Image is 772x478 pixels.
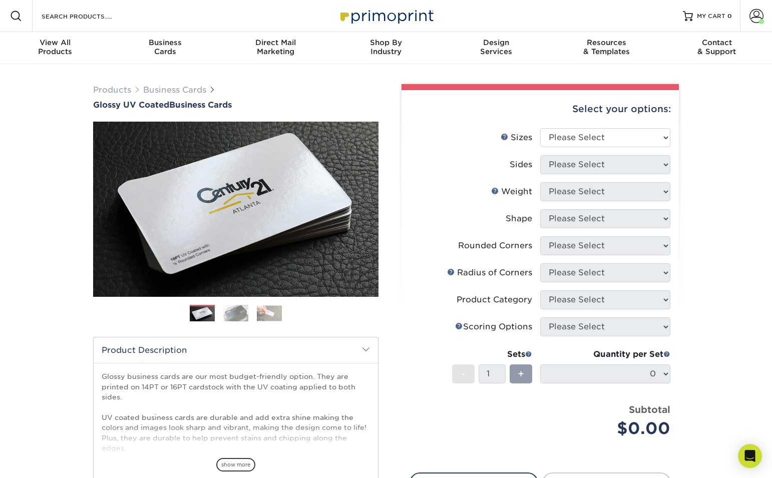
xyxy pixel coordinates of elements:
a: Contact& Support [662,32,772,64]
span: Contact [662,38,772,47]
a: BusinessCards [110,32,220,64]
img: Business Cards 01 [190,301,215,326]
input: SEARCH PRODUCTS..... [41,10,138,22]
div: Sizes [501,132,532,144]
div: & Templates [551,38,661,56]
strong: Subtotal [629,404,670,415]
img: Glossy UV Coated 01 [93,67,378,352]
span: Design [441,38,551,47]
div: Product Category [457,294,532,306]
a: Direct MailMarketing [221,32,331,64]
div: Shape [506,213,532,225]
div: Weight [491,186,532,198]
img: Primoprint [336,5,436,27]
a: Business Cards [143,85,206,95]
span: Resources [551,38,661,47]
div: Rounded Corners [458,240,532,252]
span: - [461,366,466,381]
div: Marketing [221,38,331,56]
img: Business Cards 02 [223,304,248,322]
span: Direct Mail [221,38,331,47]
div: Services [441,38,551,56]
div: Quantity per Set [540,348,670,360]
span: + [518,366,524,381]
span: Business [110,38,220,47]
div: Scoring Options [455,321,532,333]
div: & Support [662,38,772,56]
h1: Business Cards [93,100,378,110]
div: Sides [510,159,532,171]
span: 0 [727,13,732,20]
div: Cards [110,38,220,56]
div: Select your options: [410,90,671,128]
a: Resources& Templates [551,32,661,64]
a: Glossy UV CoatedBusiness Cards [93,100,378,110]
h2: Product Description [94,337,378,363]
div: Radius of Corners [447,267,532,279]
div: $0.00 [548,416,670,440]
span: Glossy UV Coated [93,100,169,110]
a: Products [93,85,131,95]
span: MY CART [697,12,725,21]
div: Industry [331,38,441,56]
img: Business Cards 03 [257,305,282,321]
div: Sets [452,348,532,360]
a: DesignServices [441,32,551,64]
div: Open Intercom Messenger [738,444,762,468]
span: Shop By [331,38,441,47]
a: Shop ByIndustry [331,32,441,64]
